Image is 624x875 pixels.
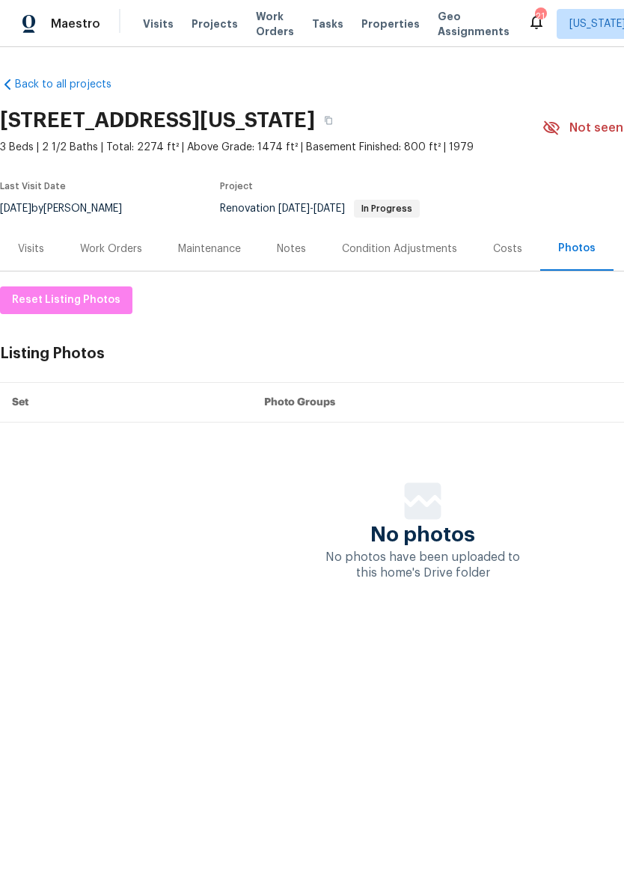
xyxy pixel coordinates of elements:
[220,182,253,191] span: Project
[355,204,418,213] span: In Progress
[51,16,100,31] span: Maestro
[278,203,345,214] span: -
[493,242,522,257] div: Costs
[80,242,142,257] div: Work Orders
[220,203,420,214] span: Renovation
[256,9,294,39] span: Work Orders
[143,16,174,31] span: Visits
[315,107,342,134] button: Copy Address
[192,16,238,31] span: Projects
[277,242,306,257] div: Notes
[370,527,475,542] span: No photos
[535,9,545,24] div: 21
[178,242,241,257] div: Maintenance
[438,9,510,39] span: Geo Assignments
[325,551,520,579] span: No photos have been uploaded to this home's Drive folder
[12,291,120,310] span: Reset Listing Photos
[312,19,343,29] span: Tasks
[313,203,345,214] span: [DATE]
[278,203,310,214] span: [DATE]
[558,241,596,256] div: Photos
[361,16,420,31] span: Properties
[342,242,457,257] div: Condition Adjustments
[18,242,44,257] div: Visits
